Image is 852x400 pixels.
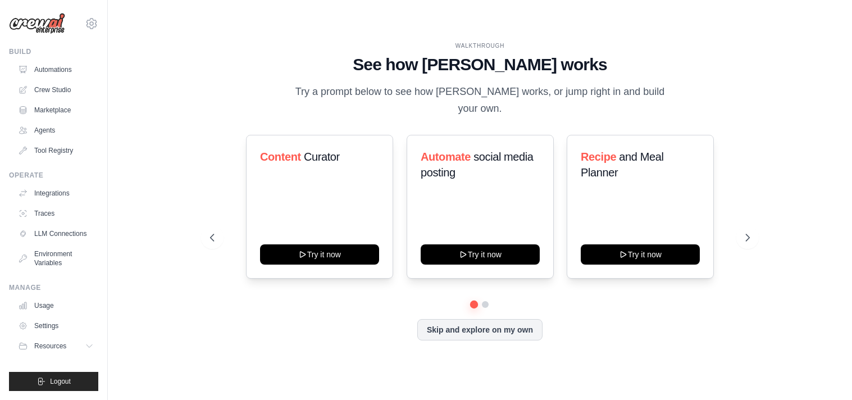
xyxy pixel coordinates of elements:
[34,342,66,351] span: Resources
[260,151,301,163] span: Content
[9,13,65,34] img: Logo
[50,377,71,386] span: Logout
[9,283,98,292] div: Manage
[291,84,668,117] p: Try a prompt below to see how [PERSON_NAME] works, or jump right in and build your own.
[13,337,98,355] button: Resources
[13,61,98,79] a: Automations
[581,244,700,265] button: Try it now
[581,151,616,163] span: Recipe
[421,151,534,179] span: social media posting
[13,101,98,119] a: Marketplace
[13,297,98,315] a: Usage
[13,142,98,160] a: Tool Registry
[421,151,471,163] span: Automate
[13,184,98,202] a: Integrations
[13,225,98,243] a: LLM Connections
[304,151,340,163] span: Curator
[210,42,750,50] div: WALKTHROUGH
[581,151,663,179] span: and Meal Planner
[13,121,98,139] a: Agents
[13,245,98,272] a: Environment Variables
[13,317,98,335] a: Settings
[9,372,98,391] button: Logout
[9,171,98,180] div: Operate
[260,244,379,265] button: Try it now
[210,54,750,75] h1: See how [PERSON_NAME] works
[421,244,540,265] button: Try it now
[417,319,543,340] button: Skip and explore on my own
[9,47,98,56] div: Build
[13,204,98,222] a: Traces
[13,81,98,99] a: Crew Studio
